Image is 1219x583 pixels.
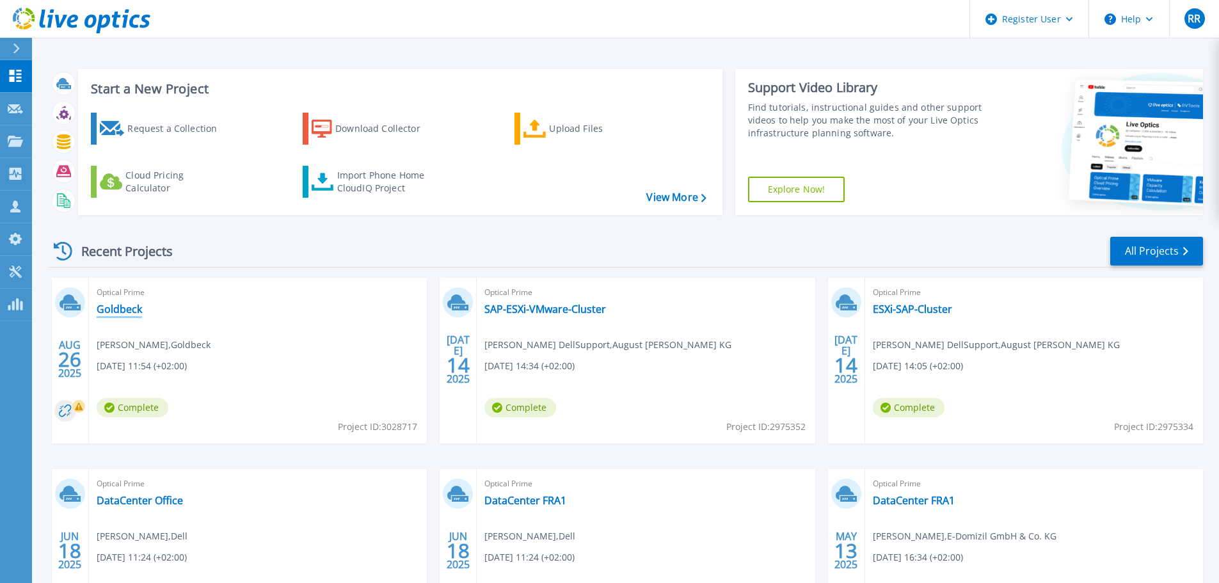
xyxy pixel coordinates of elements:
[446,336,470,383] div: [DATE] 2025
[549,116,651,141] div: Upload Files
[58,336,82,383] div: AUG 2025
[484,550,575,564] span: [DATE] 11:24 (+02:00)
[58,527,82,574] div: JUN 2025
[873,285,1195,299] span: Optical Prime
[97,398,168,417] span: Complete
[97,550,187,564] span: [DATE] 11:24 (+02:00)
[1114,420,1193,434] span: Project ID: 2975334
[834,527,858,574] div: MAY 2025
[1110,237,1203,266] a: All Projects
[873,477,1195,491] span: Optical Prime
[484,338,731,352] span: [PERSON_NAME] DellSupport , August [PERSON_NAME] KG
[446,527,470,574] div: JUN 2025
[303,113,445,145] a: Download Collector
[873,398,944,417] span: Complete
[484,529,575,543] span: [PERSON_NAME] , Dell
[873,303,952,315] a: ESXi-SAP-Cluster
[484,398,556,417] span: Complete
[484,303,606,315] a: SAP-ESXi-VMware-Cluster
[337,169,437,195] div: Import Phone Home CloudIQ Project
[834,545,857,556] span: 13
[484,494,566,507] a: DataCenter FRA1
[91,82,706,96] h3: Start a New Project
[873,359,963,373] span: [DATE] 14:05 (+02:00)
[49,236,190,267] div: Recent Projects
[447,360,470,371] span: 14
[91,166,234,198] a: Cloud Pricing Calculator
[748,101,987,140] div: Find tutorials, instructional guides and other support videos to help you make the most of your L...
[97,338,211,352] span: [PERSON_NAME] , Goldbeck
[97,359,187,373] span: [DATE] 11:54 (+02:00)
[97,303,142,315] a: Goldbeck
[834,360,857,371] span: 14
[447,545,470,556] span: 18
[834,336,858,383] div: [DATE] 2025
[748,177,845,202] a: Explore Now!
[97,477,419,491] span: Optical Prime
[127,116,230,141] div: Request a Collection
[646,191,706,204] a: View More
[125,169,228,195] div: Cloud Pricing Calculator
[97,285,419,299] span: Optical Prime
[748,79,987,96] div: Support Video Library
[97,529,187,543] span: [PERSON_NAME] , Dell
[873,494,955,507] a: DataCenter FRA1
[58,545,81,556] span: 18
[338,420,417,434] span: Project ID: 3028717
[484,359,575,373] span: [DATE] 14:34 (+02:00)
[873,550,963,564] span: [DATE] 16:34 (+02:00)
[873,338,1120,352] span: [PERSON_NAME] DellSupport , August [PERSON_NAME] KG
[514,113,657,145] a: Upload Files
[726,420,806,434] span: Project ID: 2975352
[97,494,183,507] a: DataCenter Office
[873,529,1056,543] span: [PERSON_NAME] , E-Domizil GmbH & Co. KG
[484,285,807,299] span: Optical Prime
[335,116,438,141] div: Download Collector
[484,477,807,491] span: Optical Prime
[91,113,234,145] a: Request a Collection
[1188,13,1200,24] span: RR
[58,354,81,365] span: 26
